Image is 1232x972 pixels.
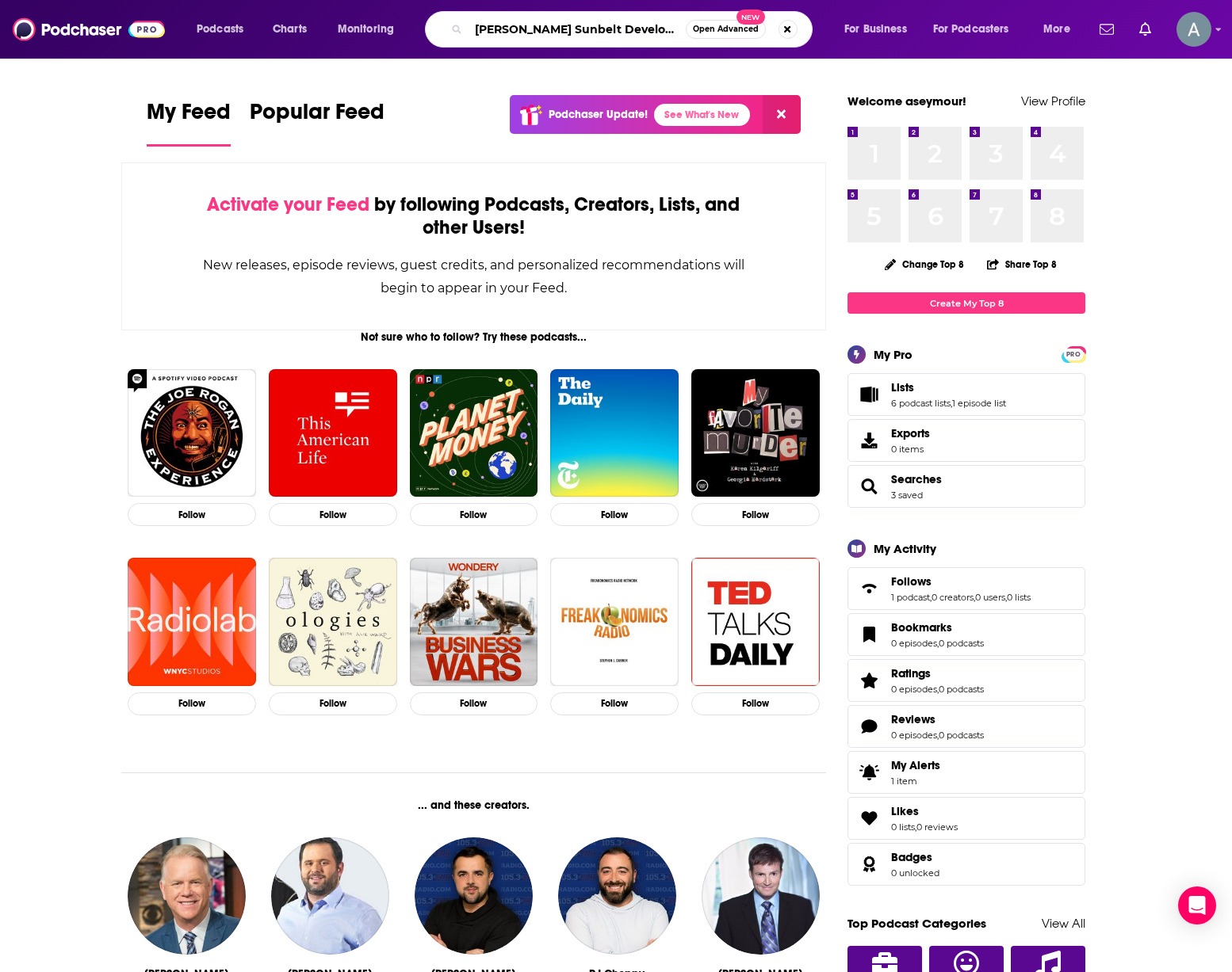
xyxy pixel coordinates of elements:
[410,369,538,497] img: Planet Money
[410,692,538,715] button: Follow
[1005,592,1007,603] span: ,
[853,475,885,497] a: Searches
[702,837,819,955] img: Steve Patterson
[201,253,746,299] div: New releases, episode reviews, guest credits, and personalized recommendations will begin to appe...
[128,692,256,715] button: Follow
[891,712,935,726] span: Reviews
[891,638,937,649] a: 0 episodes
[853,623,885,646] a: Bookmarks
[269,503,397,526] button: Follow
[847,613,1085,656] span: Bookmarks
[128,369,256,497] img: The Joe Rogan Experience
[939,684,984,695] a: 0 podcasts
[951,398,952,409] span: ,
[847,705,1085,748] span: Reviews
[891,666,984,680] a: Ratings
[469,17,686,42] input: Search podcasts, credits, & more...
[691,369,820,497] a: My Favorite Murder with Karen Kilgariff and Georgia Hardstark
[269,369,397,497] img: This American Life
[891,380,914,395] span: Lists
[853,383,885,406] a: Lists
[410,503,538,526] button: Follow
[128,558,256,686] a: Radiolab
[923,17,1032,42] button: open menu
[691,692,820,715] button: Follow
[1133,16,1157,43] a: Show notifications dropdown
[891,804,958,818] a: Likes
[891,804,919,818] span: Likes
[250,98,385,135] span: Popular Feed
[891,666,931,680] span: Ratings
[891,712,984,726] a: Reviews
[891,472,942,486] a: Searches
[269,558,397,686] a: Ologies with Alie Ward
[933,18,1009,40] span: For Podcasters
[691,503,820,526] button: Follow
[974,592,975,603] span: ,
[891,620,952,635] span: Bookmarks
[847,843,1085,886] span: Badges
[853,577,885,600] a: Follows
[691,558,820,686] a: TED Talks Daily
[1042,916,1085,931] a: View All
[440,11,828,48] div: Search podcasts, credits, & more...
[847,373,1085,416] span: Lists
[410,558,538,686] img: Business Wars
[550,692,679,715] button: Follow
[853,429,885,452] span: Exports
[937,730,939,741] span: ,
[128,837,245,955] img: Boomer Esiason
[121,330,826,344] div: Not sure who to follow? Try these podcasts...
[891,426,930,440] span: Exports
[975,592,1005,603] a: 0 users
[201,193,746,239] div: by following Podcasts, Creators, Lists, and other Users!
[891,776,940,787] span: 1 item
[654,104,750,126] a: See What's New
[891,398,951,409] a: 6 podcast lists
[930,592,932,603] span: ,
[847,567,1085,610] span: Follows
[250,98,385,147] a: Popular Feed
[273,18,307,40] span: Charts
[875,254,974,274] button: Change Top 8
[891,444,930,455] span: 0 items
[13,14,165,44] img: Podchaser - Follow, Share and Rate Podcasts
[847,916,986,931] a: Top Podcast Categories
[550,503,679,526] button: Follow
[1178,886,1216,924] div: Open Intercom Messenger
[891,850,939,864] a: Badges
[891,620,984,635] a: Bookmarks
[1021,93,1085,109] a: View Profile
[847,292,1085,314] a: Create My Top 8
[937,684,939,695] span: ,
[915,821,916,833] span: ,
[891,758,940,772] span: My Alerts
[550,369,679,497] img: The Daily
[874,347,913,362] div: My Pro
[338,18,394,40] span: Monitoring
[549,108,648,121] p: Podchaser Update!
[833,17,927,42] button: open menu
[847,419,1085,462] a: Exports
[847,465,1085,508] span: Searches
[550,558,679,686] a: Freakonomics Radio
[558,837,675,955] img: RJ Choppy
[262,17,316,42] a: Charts
[415,837,532,955] img: Shan Shariff
[891,592,930,603] a: 1 podcast
[147,98,231,135] span: My Feed
[891,867,939,879] a: 0 unlocked
[1177,12,1211,47] span: Logged in as aseymour
[853,715,885,738] a: Reviews
[147,98,231,147] a: My Feed
[271,837,388,955] img: Gregg Giannotti
[853,853,885,875] a: Badges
